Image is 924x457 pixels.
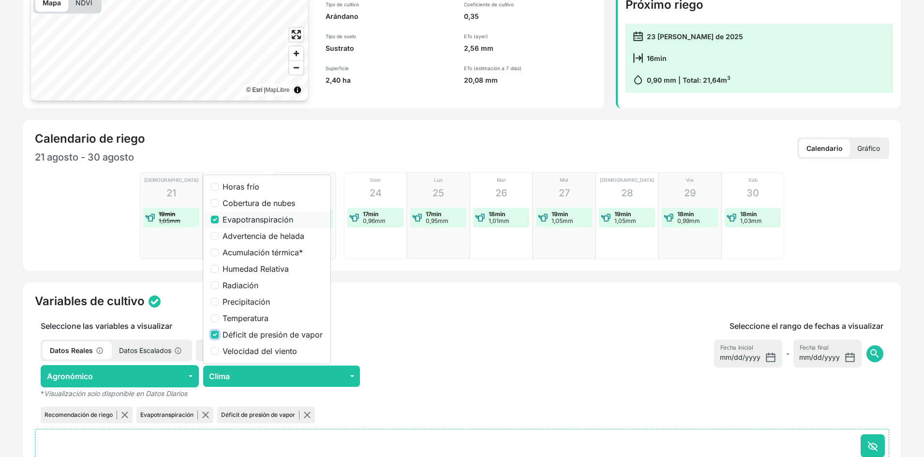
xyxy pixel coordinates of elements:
[600,177,655,184] p: [DEMOGRAPHIC_DATA]
[223,197,323,209] label: Cobertura de nubes
[559,186,570,200] p: 27
[370,177,381,184] p: Dom
[746,186,759,200] p: 30
[289,46,303,60] button: Zoom in
[730,320,883,332] p: Seleccione el rango de fechas a visualizar
[289,60,303,74] button: Zoom out
[363,210,378,218] strong: 17min
[799,139,850,157] p: Calendario
[35,294,145,309] h4: Variables de cultivo
[464,44,596,53] p: 2,56 mm
[621,186,633,200] p: 28
[614,210,631,218] strong: 19min
[497,177,506,184] p: Mar
[850,139,887,157] p: Gráfico
[223,329,323,340] label: Déficit de presión de vapor
[412,213,422,222] img: water-event
[633,31,643,41] img: calendar
[223,280,323,291] label: Radiación
[326,1,452,8] p: Tipo de cultivo
[363,218,386,224] p: 0,96mm
[464,75,596,85] p: 20,08 mm
[221,411,299,419] p: Déficit de presión de vapor
[866,345,883,362] button: search
[551,218,573,224] p: 1,05mm
[432,186,444,200] p: 25
[647,31,743,42] p: 23 [PERSON_NAME] de 2025
[633,75,643,85] img: calendar
[464,1,596,8] p: Coeficiente de cultivo
[727,213,736,222] img: water-event
[43,341,112,359] p: Datos Reales
[538,213,548,222] img: water-event
[740,210,757,218] strong: 18min
[223,345,323,357] label: Velocidad del viento
[633,53,643,63] img: calendar
[727,75,730,81] sup: 3
[223,247,323,258] label: Acumulación térmica
[489,218,509,224] p: 1,01mm
[551,210,568,218] strong: 19min
[246,85,289,95] div: © Esri |
[786,348,790,359] span: -
[647,75,730,85] p: 0,90 mm | Total: 21,64
[426,218,448,224] p: 0,95mm
[223,263,323,275] label: Humedad Relativa
[740,218,762,224] p: 1,03mm
[144,177,199,184] p: [DEMOGRAPHIC_DATA]
[434,177,443,184] p: Lun
[495,186,507,200] p: 26
[145,213,155,222] img: water-event
[489,210,505,218] strong: 18min
[159,218,180,224] p: 1,05mm
[464,12,596,21] p: 0,35
[614,218,636,224] p: 1,05mm
[677,218,700,224] p: 0,99mm
[44,389,187,398] em: Visualización solo disponible en Datos Diarios
[869,348,880,359] span: search
[223,181,323,192] label: Horas frío
[748,177,758,184] p: Sáb
[464,33,596,40] p: ETo (ayer)
[112,341,190,359] p: Datos Escalados
[326,65,452,72] p: Superficie
[223,296,323,308] label: Precipitación
[166,186,176,200] p: 21
[149,295,161,308] img: status
[198,341,259,359] p: Datos Horarios
[647,53,667,63] p: 16min
[41,365,199,387] button: Agronómico
[684,186,696,200] p: 29
[326,44,452,53] p: Sustrato
[223,214,323,225] label: Evapotranspiración
[223,312,323,324] label: Temperatura
[349,213,359,222] img: water-event
[326,12,452,21] p: Arándano
[686,177,694,184] p: Vie
[266,87,290,93] a: MapLibre
[370,186,382,200] p: 24
[45,411,117,419] p: Recomendación de riego
[223,230,323,242] label: Advertencia de helada
[677,210,694,218] strong: 18min
[426,210,441,218] strong: 17min
[35,320,528,332] p: Seleccione las variables a visualizar
[475,213,485,222] img: water-event
[664,213,673,222] img: water-event
[560,177,568,184] p: Mié
[601,213,611,222] img: water-event
[326,75,452,85] p: 2,40 ha
[35,150,462,164] p: 21 agosto - 30 agosto
[140,411,198,419] p: Evapotranspiración
[326,33,452,40] p: Tipo de suelo
[289,28,303,42] button: Enter fullscreen
[721,76,730,84] span: m
[203,365,361,387] button: Clima
[159,210,175,218] strong: 19min
[292,84,303,96] summary: Toggle attribution
[35,132,145,146] h4: Calendario de riego
[464,65,596,72] p: ETo (estimación a 7 días)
